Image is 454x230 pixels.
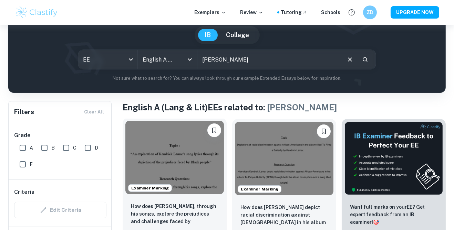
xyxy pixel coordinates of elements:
button: Open [185,55,195,64]
a: Schools [321,9,340,16]
button: ZD [363,6,377,19]
p: Review [240,9,264,16]
button: College [219,29,256,41]
button: Bookmark [207,123,221,137]
h6: Filters [14,107,34,117]
button: Bookmark [317,124,331,138]
span: [PERSON_NAME] [267,102,337,112]
span: Examiner Marking [238,186,281,192]
button: Help and Feedback [346,7,358,18]
h6: Grade [14,131,106,140]
img: Thumbnail [344,122,443,195]
button: Clear [343,53,357,66]
div: EE [78,50,137,69]
button: IB [198,29,218,41]
input: E.g. A Doll's House, Sylvia Plath, identity and belonging... [197,50,341,69]
a: Tutoring [281,9,307,16]
button: UPGRADE NOW [391,6,439,19]
img: Clastify logo [15,6,59,19]
img: English A (Lang & Lit) EE example thumbnail: How does Kendrick Lamar, through his son [125,121,224,194]
h1: English A (Lang & Lit) EEs related to: [123,101,446,113]
img: English A (Lang & Lit) EE example thumbnail: How does Kendrick Lamar depict racial di [235,122,333,195]
span: C [73,144,76,152]
p: Exemplars [194,9,226,16]
p: How does Kendrick Lamar, through his songs, explore the prejudices and challenges faced by Black ... [131,202,218,226]
span: D [95,144,98,152]
p: Not sure what to search for? You can always look through our example Extended Essays below for in... [14,75,440,82]
span: E [30,161,33,168]
span: B [51,144,55,152]
p: Want full marks on your EE ? Get expert feedback from an IB examiner! [350,203,437,226]
span: Examiner Marking [128,185,172,191]
span: 🎯 [373,219,379,225]
button: Search [359,54,371,65]
h6: Criteria [14,188,34,196]
div: Criteria filters are unavailable when searching by topic [14,202,106,218]
span: A [30,144,33,152]
h6: ZD [366,9,374,16]
p: How does Kendrick Lamar depict racial discrimination against African Americans in his album To Pi... [240,204,328,227]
